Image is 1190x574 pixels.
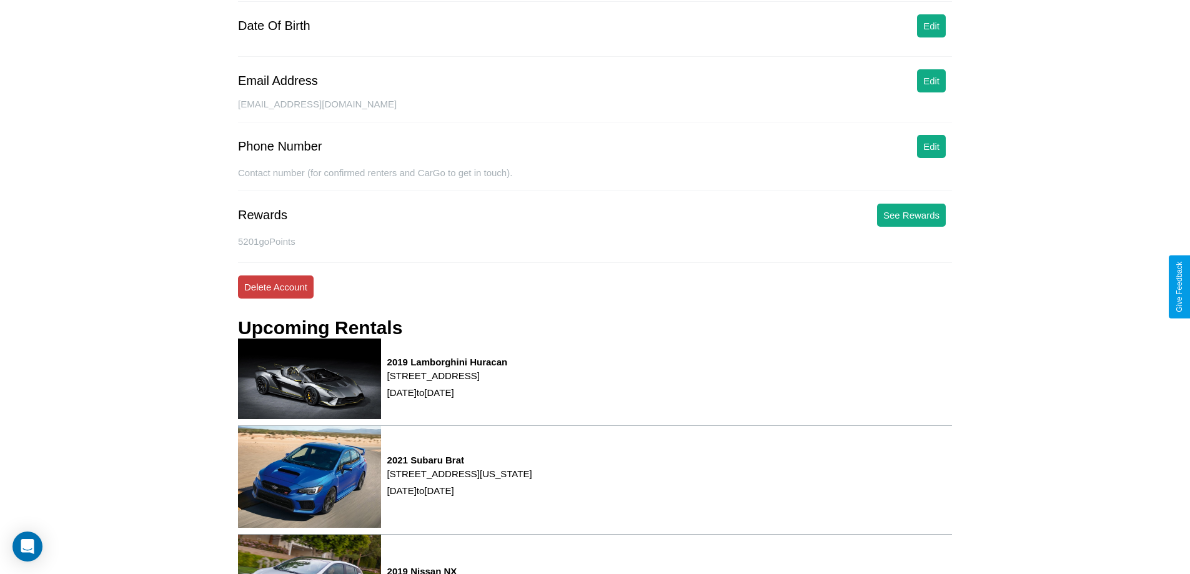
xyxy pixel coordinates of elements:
[917,69,946,92] button: Edit
[238,426,381,528] img: rental
[238,167,952,191] div: Contact number (for confirmed renters and CarGo to get in touch).
[387,465,532,482] p: [STREET_ADDRESS][US_STATE]
[238,275,314,299] button: Delete Account
[238,74,318,88] div: Email Address
[1175,262,1184,312] div: Give Feedback
[238,208,287,222] div: Rewards
[917,14,946,37] button: Edit
[238,233,952,250] p: 5201 goPoints
[387,384,508,401] p: [DATE] to [DATE]
[238,99,952,122] div: [EMAIL_ADDRESS][DOMAIN_NAME]
[387,357,508,367] h3: 2019 Lamborghini Huracan
[238,339,381,419] img: rental
[877,204,946,227] button: See Rewards
[387,455,532,465] h3: 2021 Subaru Brat
[387,367,508,384] p: [STREET_ADDRESS]
[238,19,310,33] div: Date Of Birth
[12,532,42,562] div: Open Intercom Messenger
[387,482,532,499] p: [DATE] to [DATE]
[238,139,322,154] div: Phone Number
[917,135,946,158] button: Edit
[238,317,402,339] h3: Upcoming Rentals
